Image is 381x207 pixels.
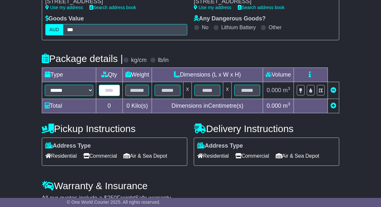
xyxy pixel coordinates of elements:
h4: Delivery Instructions [194,123,339,134]
h4: Pickup Instructions [42,123,187,134]
span: 0.000 [267,87,281,93]
label: Goods Value [45,15,84,22]
label: Address Type [45,142,91,150]
label: kg/cm [131,57,147,64]
a: Use my address [194,5,231,10]
a: Search address book [238,5,284,10]
td: Weight [122,67,152,82]
a: Remove this item [330,87,336,93]
label: AUD [45,24,63,35]
sup: 3 [288,86,290,91]
td: 0 [96,99,122,113]
span: 0.000 [267,103,281,109]
h4: Warranty & Insurance [42,180,340,191]
td: Kilo(s) [122,99,152,113]
span: Residential [197,151,229,161]
span: 250 [107,195,117,201]
span: m [283,87,290,93]
span: © One World Courier 2025. All rights reserved. [67,200,160,205]
h4: Package details | [42,53,123,64]
a: Add new item [330,103,336,109]
div: All our quotes include a $ FreightSafe warranty. [42,195,340,202]
span: Commercial [235,151,269,161]
label: Other [269,24,282,30]
td: Total [42,99,96,113]
label: No [202,24,208,30]
td: Volume [263,67,294,82]
span: 0 [126,103,130,109]
label: lb/in [158,57,169,64]
span: Air & Sea Depot [276,151,319,161]
a: Search address book [89,5,136,10]
td: x [183,82,192,99]
label: Address Type [197,142,243,150]
td: x [223,82,232,99]
label: Any Dangerous Goods? [194,15,266,22]
td: Dimensions (L x W x H) [152,67,263,82]
label: Lithium Battery [221,24,256,30]
td: Qty [96,67,122,82]
span: Air & Sea Depot [123,151,167,161]
a: Use my address [45,5,83,10]
span: Commercial [83,151,117,161]
td: Dimensions in Centimetre(s) [152,99,263,113]
td: Type [42,67,96,82]
sup: 3 [288,102,290,106]
span: Residential [45,151,77,161]
span: m [283,103,290,109]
